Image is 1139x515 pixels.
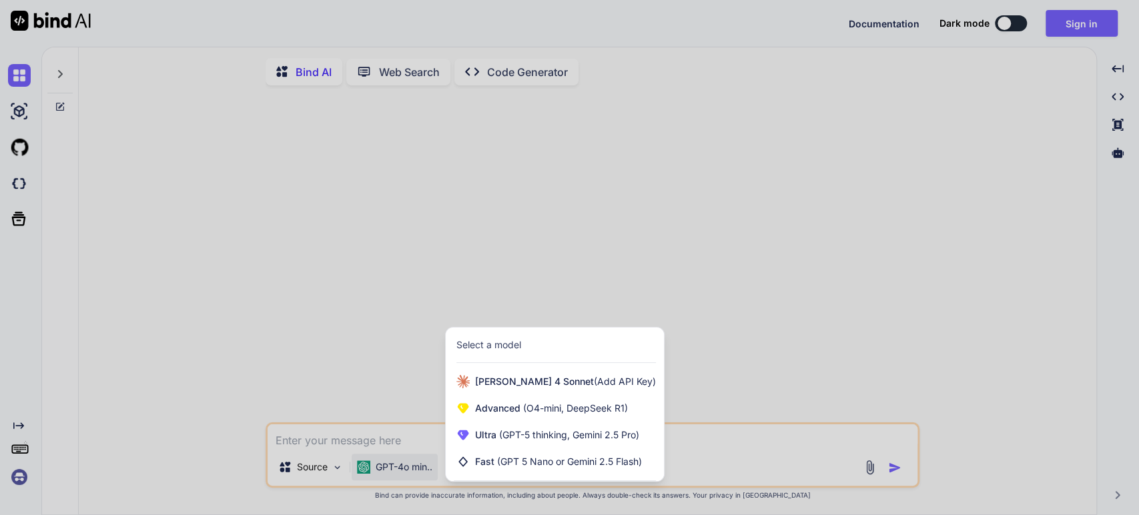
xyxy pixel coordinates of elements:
span: (GPT 5 Nano or Gemini 2.5 Flash) [497,456,642,467]
span: (O4-mini, DeepSeek R1) [520,402,628,414]
span: Fast [475,455,642,468]
span: (Add API Key) [594,376,656,387]
span: [PERSON_NAME] 4 Sonnet [475,375,656,388]
div: Select a model [456,338,521,352]
span: Ultra [475,428,639,442]
span: (GPT-5 thinking, Gemini 2.5 Pro) [496,429,639,440]
span: Advanced [475,402,628,415]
